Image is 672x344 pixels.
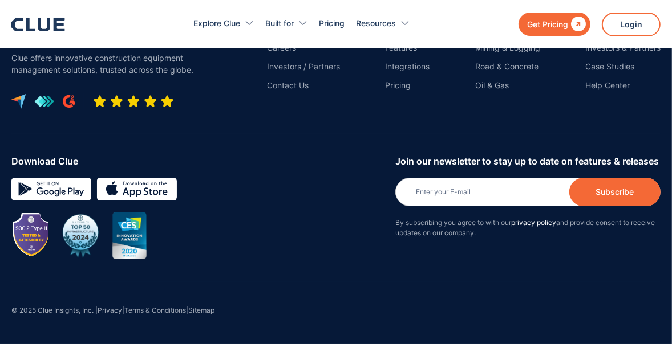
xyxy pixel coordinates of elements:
[11,94,26,109] img: capterra logo icon
[357,6,396,42] div: Resources
[357,6,410,42] div: Resources
[57,212,104,259] img: BuiltWorlds Top 50 Infrastructure 2024 award badge with
[527,17,568,31] div: Get Pricing
[11,178,91,200] img: Google simple icon
[98,306,122,314] a: Privacy
[34,95,54,108] img: get app logo
[124,306,186,314] a: Terms & Conditions
[602,13,661,36] a: Login
[63,95,75,108] img: G2 review platform icon
[112,212,147,259] img: CES innovation award 2020 image
[266,6,294,42] div: Built for
[267,80,340,91] a: Contact Us
[467,185,672,344] iframe: Chat Widget
[395,218,661,238] p: By subscribing you agree to with our and provide consent to receive updates on our company.
[395,178,661,206] input: Enter your E-mail
[475,80,540,91] a: Oil & Gas
[194,6,254,42] div: Explore Clue
[97,178,177,200] img: download on the App store
[319,6,345,42] a: Pricing
[93,95,174,108] img: Five-star rating icon
[585,80,661,91] a: Help Center
[475,62,540,72] a: Road & Concrete
[266,6,308,42] div: Built for
[194,6,241,42] div: Explore Clue
[395,156,661,249] form: Newsletter
[395,156,661,166] div: Join our newsletter to stay up to date on features & releases
[14,214,48,256] img: Image showing SOC 2 TYPE II badge for CLUE
[585,62,661,72] a: Case Studies
[11,156,387,166] div: Download Clue
[385,80,430,91] a: Pricing
[188,306,214,314] a: Sitemap
[569,178,661,206] input: Subscribe
[11,52,200,76] p: Clue offers innovative construction equipment management solutions, trusted across the globe.
[11,282,661,344] div: © 2025 Clue Insights, Inc. | | |
[568,17,586,31] div: 
[519,13,590,36] a: Get Pricing
[267,62,340,72] a: Investors / Partners
[385,62,430,72] a: Integrations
